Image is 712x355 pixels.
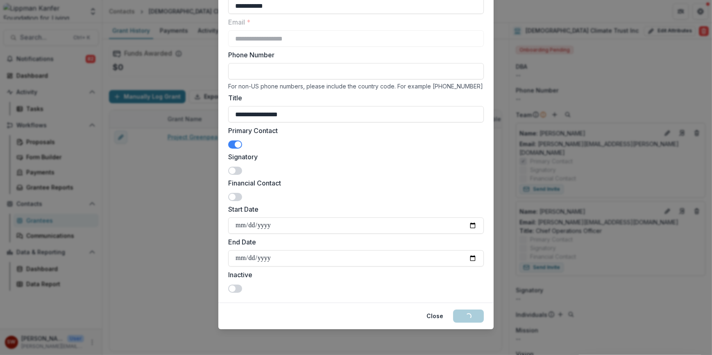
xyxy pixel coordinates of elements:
label: Primary Contact [228,126,479,136]
label: Financial Contact [228,178,479,188]
label: Signatory [228,152,479,162]
div: For non-US phone numbers, please include the country code. For example [PHONE_NUMBER] [228,83,484,90]
label: Email [228,17,479,27]
button: Close [422,310,448,323]
label: Inactive [228,270,479,280]
label: End Date [228,237,479,247]
label: Title [228,93,479,103]
label: Phone Number [228,50,479,60]
label: Start Date [228,204,479,214]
